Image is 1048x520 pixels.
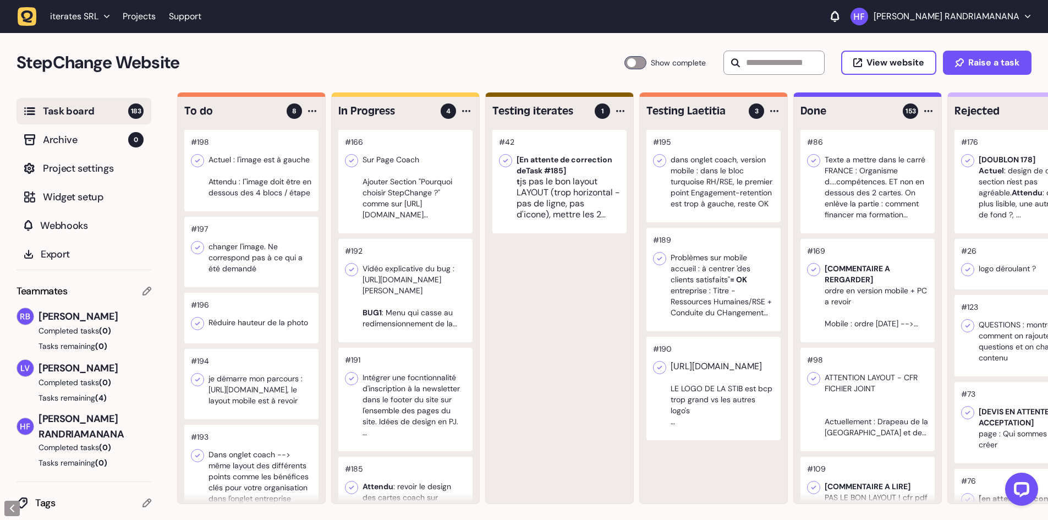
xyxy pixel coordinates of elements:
[123,7,156,26] a: Projects
[866,58,924,67] span: View website
[851,8,868,25] img: Harimisa Fidèle Ullmann RANDRIAMANANA
[95,393,107,403] span: (4)
[17,392,151,403] button: Tasks remaining(4)
[446,106,451,116] span: 4
[17,98,151,124] button: Task board183
[651,56,706,69] span: Show complete
[95,458,107,468] span: (0)
[35,495,142,511] span: Tags
[874,11,1019,22] p: [PERSON_NAME] RANDRIAMANANA
[18,7,116,26] button: iterates SRL
[996,468,1042,514] iframe: LiveChat chat widget
[43,132,128,147] span: Archive
[646,103,741,119] h4: Testing Laetitia
[99,326,111,336] span: (0)
[292,106,297,116] span: 8
[39,309,151,324] span: [PERSON_NAME]
[17,325,142,336] button: Completed tasks(0)
[17,127,151,153] button: Archive0
[99,377,111,387] span: (0)
[755,106,759,116] span: 3
[17,442,142,453] button: Completed tasks(0)
[800,103,895,119] h4: Done
[841,51,936,75] button: View website
[17,341,151,352] button: Tasks remaining(0)
[40,218,144,233] span: Webhooks
[17,418,34,435] img: Harimisa Fidèle Ullmann RANDRIAMANANA
[17,184,151,210] button: Widget setup
[492,103,587,119] h4: Testing iterates
[50,11,98,22] span: iterates SRL
[39,360,151,376] span: [PERSON_NAME]
[943,51,1031,75] button: Raise a task
[601,106,604,116] span: 1
[17,50,624,76] h2: StepChange Website
[17,283,68,299] span: Teammates
[41,247,144,262] span: Export
[968,58,1019,67] span: Raise a task
[906,106,916,116] span: 153
[99,442,111,452] span: (0)
[43,189,144,205] span: Widget setup
[128,103,144,119] span: 183
[43,103,128,119] span: Task board
[128,132,144,147] span: 0
[17,155,151,182] button: Project settings
[17,360,34,376] img: Laetitia van Wijck
[17,308,34,325] img: Rodolphe Balay
[17,212,151,239] button: Webhooks
[95,341,107,351] span: (0)
[184,103,279,119] h4: To do
[17,241,151,267] button: Export
[39,411,151,442] span: [PERSON_NAME] RANDRIAMANANA
[851,8,1030,25] button: [PERSON_NAME] RANDRIAMANANA
[338,103,433,119] h4: In Progress
[43,161,144,176] span: Project settings
[17,457,151,468] button: Tasks remaining(0)
[169,11,201,22] a: Support
[17,377,142,388] button: Completed tasks(0)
